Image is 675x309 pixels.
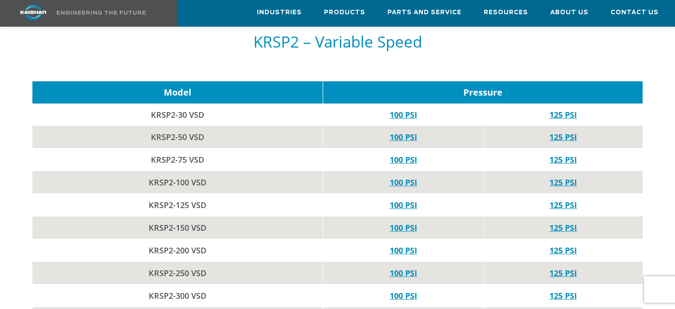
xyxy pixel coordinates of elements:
[57,11,146,15] img: Engineering the future
[32,239,323,262] td: KRSP2-200 VSD
[324,8,365,18] span: Products
[549,222,577,233] a: 125 PSI
[550,0,588,24] a: About Us
[549,177,577,188] a: 125 PSI
[32,262,323,285] td: KRSP2-250 VSD
[32,148,323,171] td: KRSP2-75 VSD
[549,132,577,142] a: 125 PSI
[549,109,577,120] a: 125 PSI
[387,0,462,24] a: Parts and Service
[32,171,323,194] td: KRSP2-100 VSD
[32,126,323,148] td: KRSP2-50 VSD
[257,0,302,24] a: Industries
[389,268,417,278] a: 100 PSI
[32,104,323,126] td: KRSP2-30 VSD
[32,285,323,307] td: KRSP2-300 VSD
[389,109,417,120] a: 100 PSI
[257,8,302,18] span: Industries
[550,8,588,18] span: About Us
[389,177,417,188] a: 100 PSI
[484,8,528,18] span: Resources
[32,217,323,239] td: KRSP2-150 VSD
[389,132,417,142] a: 100 PSI
[389,200,417,210] a: 100 PSI
[549,154,577,165] a: 125 PSI
[389,222,417,233] a: 100 PSI
[389,245,417,256] a: 100 PSI
[549,268,577,278] a: 125 PSI
[611,0,659,24] a: Contact Us
[549,245,577,256] a: 125 PSI
[32,33,643,50] h5: KRSP2 – Variable Speed
[324,0,365,24] a: Products
[549,200,577,210] a: 125 PSI
[32,81,323,104] td: Model
[323,81,643,104] td: Pressure
[387,8,462,18] span: Parts and Service
[32,194,323,217] td: KRSP2-125 VSD
[389,154,417,165] a: 100 PSI
[549,290,577,301] a: 125 PSI
[611,8,659,18] span: Contact Us
[484,0,528,24] a: Resources
[389,290,417,301] a: 100 PSI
